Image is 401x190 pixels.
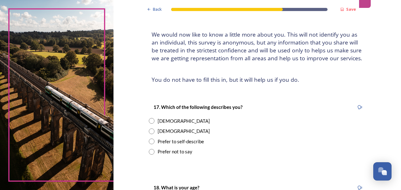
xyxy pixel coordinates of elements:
button: Open Chat [373,162,392,181]
strong: 17. Which of the following describes you? [154,104,242,110]
h4: We would now like to know a little more about you. This will not identify you as an individual, t... [152,31,363,62]
div: [DEMOGRAPHIC_DATA] [158,117,210,125]
div: [DEMOGRAPHIC_DATA] [158,128,210,135]
h4: You do not have to fill this in, but it will help us if you do. [152,76,363,84]
div: Prefer to self-describe [158,138,204,145]
div: Prefer not to say [158,148,192,155]
strong: Save [346,6,356,12]
span: Back [153,6,162,12]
